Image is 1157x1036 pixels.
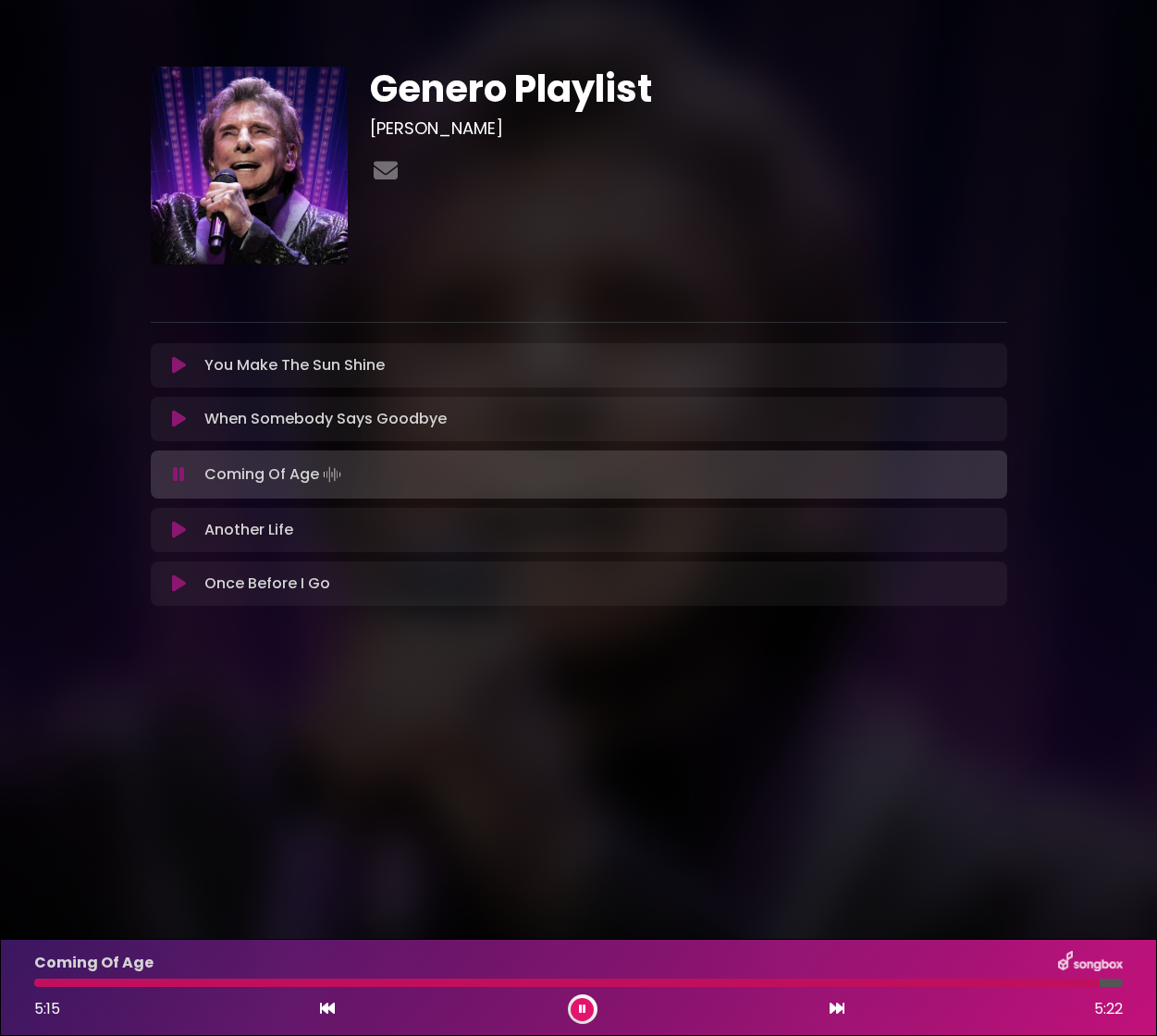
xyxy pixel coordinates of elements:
[319,462,345,487] img: waveform4.gif
[151,67,349,265] img: 6qwFYesTPurQnItdpMxg
[204,408,447,430] p: When Somebody Says Goodbye
[204,354,385,376] p: You Make The Sun Shine
[204,462,345,487] p: Coming Of Age
[370,67,1007,111] h1: Genero Playlist
[204,519,293,541] p: Another Life
[204,573,330,595] p: Once Before I Go
[370,118,1007,139] h3: [PERSON_NAME]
